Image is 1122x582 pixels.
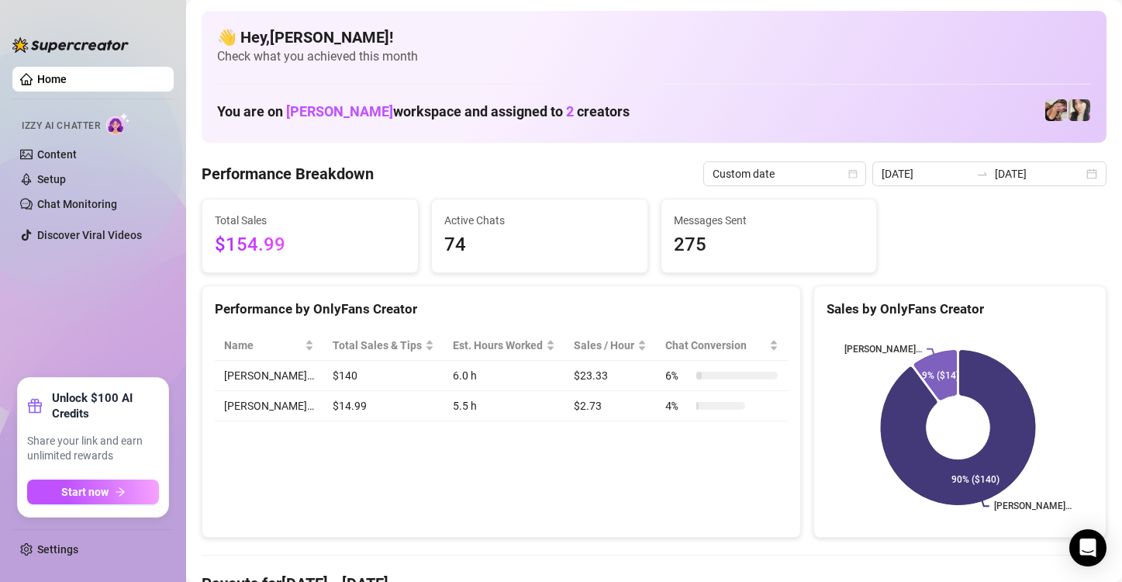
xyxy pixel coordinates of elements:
td: [PERSON_NAME]… [215,391,323,421]
span: Start now [61,486,109,498]
text: [PERSON_NAME]… [994,501,1072,511]
span: [PERSON_NAME] [286,103,393,120]
span: Total Sales [215,212,406,229]
span: gift [27,398,43,414]
td: 5.5 h [444,391,564,421]
img: Christina [1045,99,1067,121]
span: to [976,168,989,180]
a: Setup [37,173,66,185]
th: Total Sales & Tips [323,331,444,361]
th: Chat Conversion [656,331,787,361]
td: $23.33 [564,361,656,391]
a: Home [37,73,67,85]
span: Izzy AI Chatter [22,119,100,133]
div: Open Intercom Messenger [1069,529,1106,566]
input: Start date [882,165,970,182]
th: Sales / Hour [564,331,656,361]
span: calendar [848,169,858,178]
div: Sales by OnlyFans Creator [827,299,1093,320]
span: 275 [674,230,865,260]
span: Total Sales & Tips [333,337,422,354]
img: logo-BBDzfeDw.svg [12,37,129,53]
span: 6 % [665,367,690,384]
a: Discover Viral Videos [37,229,142,241]
div: Performance by OnlyFans Creator [215,299,788,320]
td: $140 [323,361,444,391]
span: Check what you achieved this month [217,48,1091,65]
td: [PERSON_NAME]… [215,361,323,391]
a: Content [37,148,77,161]
span: Share your link and earn unlimited rewards [27,434,159,464]
span: Chat Conversion [665,337,765,354]
td: 6.0 h [444,361,564,391]
h4: Performance Breakdown [202,163,374,185]
td: $14.99 [323,391,444,421]
span: Messages Sent [674,212,865,229]
span: $154.99 [215,230,406,260]
span: Sales / Hour [574,337,634,354]
td: $2.73 [564,391,656,421]
h4: 👋 Hey, [PERSON_NAME] ! [217,26,1091,48]
span: Name [224,337,302,354]
span: Active Chats [444,212,635,229]
a: Settings [37,543,78,556]
span: arrow-right [115,487,126,497]
span: 2 [566,103,574,120]
img: Christina [1068,99,1090,121]
th: Name [215,331,323,361]
span: swap-right [976,168,989,180]
button: Start nowarrow-right [27,480,159,504]
div: Est. Hours Worked [453,337,543,354]
span: Custom date [713,162,857,185]
h1: You are on workspace and assigned to creators [217,103,630,120]
span: 4 % [665,397,690,414]
text: [PERSON_NAME]… [844,344,922,355]
span: 74 [444,230,635,260]
strong: Unlock $100 AI Credits [52,390,159,421]
input: End date [995,165,1083,182]
a: Chat Monitoring [37,198,117,210]
img: AI Chatter [106,113,130,135]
